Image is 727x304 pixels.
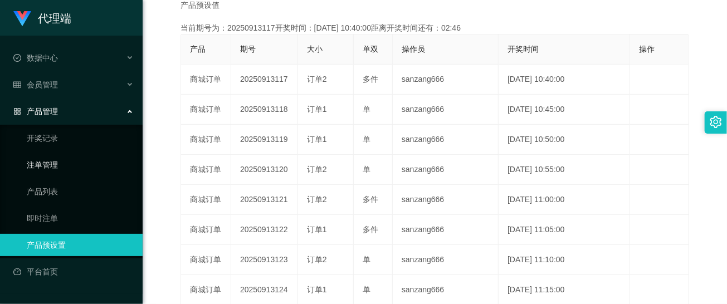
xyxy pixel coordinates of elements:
[13,53,58,62] span: 数据中心
[393,65,499,95] td: sanzang666
[27,207,134,229] a: 即时注单
[508,45,539,53] span: 开奖时间
[363,75,378,84] span: 多件
[181,155,231,185] td: 商城订单
[181,65,231,95] td: 商城订单
[38,1,71,36] h1: 代理端
[13,81,21,89] i: 图标: table
[307,135,327,144] span: 订单1
[363,105,370,114] span: 单
[181,185,231,215] td: 商城订单
[240,45,256,53] span: 期号
[402,45,425,53] span: 操作员
[181,245,231,275] td: 商城订单
[393,245,499,275] td: sanzang666
[499,215,630,245] td: [DATE] 11:05:00
[27,154,134,176] a: 注单管理
[13,80,58,89] span: 会员管理
[13,11,31,27] img: logo.9652507e.png
[190,45,206,53] span: 产品
[307,255,327,264] span: 订单2
[181,215,231,245] td: 商城订单
[27,234,134,256] a: 产品预设置
[307,75,327,84] span: 订单2
[363,45,378,53] span: 单双
[307,45,323,53] span: 大小
[393,185,499,215] td: sanzang666
[363,195,378,204] span: 多件
[499,155,630,185] td: [DATE] 10:55:00
[499,125,630,155] td: [DATE] 10:50:00
[231,215,298,245] td: 20250913122
[180,22,689,34] div: 当前期号为：20250913117开奖时间：[DATE] 10:40:00距离开奖时间还有：02:46
[13,13,71,22] a: 代理端
[363,285,370,294] span: 单
[499,185,630,215] td: [DATE] 11:00:00
[363,255,370,264] span: 单
[13,107,58,116] span: 产品管理
[231,155,298,185] td: 20250913120
[307,225,327,234] span: 订单1
[231,95,298,125] td: 20250913118
[231,65,298,95] td: 20250913117
[27,180,134,203] a: 产品列表
[363,225,378,234] span: 多件
[307,105,327,114] span: 订单1
[393,155,499,185] td: sanzang666
[499,95,630,125] td: [DATE] 10:45:00
[13,54,21,62] i: 图标: check-circle-o
[231,245,298,275] td: 20250913123
[307,285,327,294] span: 订单1
[231,185,298,215] td: 20250913121
[363,165,370,174] span: 单
[639,45,655,53] span: 操作
[363,135,370,144] span: 单
[13,261,134,283] a: 图标: dashboard平台首页
[710,116,722,128] i: 图标: setting
[393,125,499,155] td: sanzang666
[307,195,327,204] span: 订单2
[27,127,134,149] a: 开奖记录
[231,125,298,155] td: 20250913119
[307,165,327,174] span: 订单2
[13,107,21,115] i: 图标: appstore-o
[393,95,499,125] td: sanzang666
[181,125,231,155] td: 商城订单
[499,65,630,95] td: [DATE] 10:40:00
[499,245,630,275] td: [DATE] 11:10:00
[181,95,231,125] td: 商城订单
[393,215,499,245] td: sanzang666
